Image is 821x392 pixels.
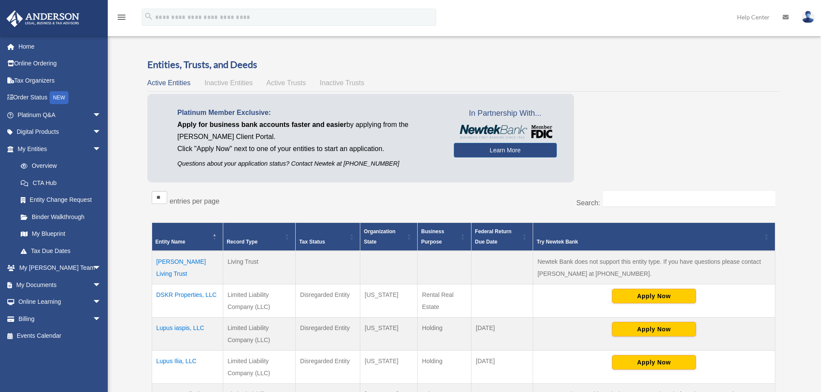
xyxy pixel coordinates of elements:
span: Inactive Trusts [320,79,364,86]
td: DSKR Properties, LLC [152,284,223,318]
span: Apply for business bank accounts faster and easier [178,121,347,128]
div: NEW [50,91,69,104]
span: arrow_drop_down [93,106,110,124]
td: Disregarded Entity [296,284,360,318]
a: Binder Walkthrough [12,208,110,225]
p: Questions about your application status? Contact Newtek at [PHONE_NUMBER] [178,158,441,169]
span: arrow_drop_down [93,276,110,294]
span: Organization State [364,228,395,245]
th: Tax Status: Activate to sort [296,223,360,251]
img: User Pic [802,11,815,23]
td: Newtek Bank does not support this entity type. If you have questions please contact [PERSON_NAME]... [533,251,775,284]
span: Federal Return Due Date [475,228,512,245]
a: Tax Due Dates [12,242,110,259]
td: Lupus iaspis, LLC [152,318,223,351]
th: Record Type: Activate to sort [223,223,295,251]
td: [PERSON_NAME] Living Trust [152,251,223,284]
a: CTA Hub [12,174,110,191]
a: Events Calendar [6,327,114,345]
label: entries per page [170,198,220,205]
th: Organization State: Activate to sort [360,223,418,251]
p: Click "Apply Now" next to one of your entities to start an application. [178,143,441,155]
td: Rental Real Estate [418,284,471,318]
a: Platinum Q&Aarrow_drop_down [6,106,114,123]
td: [DATE] [471,351,533,384]
button: Apply Now [612,289,696,303]
td: [US_STATE] [360,284,418,318]
td: Limited Liability Company (LLC) [223,284,295,318]
a: Tax Organizers [6,72,114,89]
td: Disregarded Entity [296,318,360,351]
img: NewtekBankLogoSM.png [458,125,553,139]
span: arrow_drop_down [93,259,110,277]
a: Overview [12,157,106,175]
label: Search: [576,199,600,207]
span: arrow_drop_down [93,123,110,141]
td: [US_STATE] [360,318,418,351]
td: [DATE] [471,318,533,351]
td: Holding [418,351,471,384]
a: Order StatusNEW [6,89,114,107]
span: In Partnership With... [454,107,557,120]
img: Anderson Advisors Platinum Portal [4,10,82,27]
span: arrow_drop_down [93,310,110,328]
a: menu [116,15,127,22]
button: Apply Now [612,355,696,370]
span: Record Type [227,239,258,245]
a: My Entitiesarrow_drop_down [6,140,110,157]
i: menu [116,12,127,22]
span: Tax Status [299,239,325,245]
td: Limited Liability Company (LLC) [223,318,295,351]
span: Entity Name [156,239,185,245]
a: Online Learningarrow_drop_down [6,293,114,311]
span: arrow_drop_down [93,293,110,311]
a: Learn More [454,143,557,157]
td: Limited Liability Company (LLC) [223,351,295,384]
button: Apply Now [612,322,696,336]
span: Active Entities [147,79,190,86]
th: Federal Return Due Date: Activate to sort [471,223,533,251]
span: arrow_drop_down [93,140,110,158]
a: Home [6,38,114,55]
td: [US_STATE] [360,351,418,384]
th: Try Newtek Bank : Activate to sort [533,223,775,251]
td: Disregarded Entity [296,351,360,384]
td: Holding [418,318,471,351]
a: My Documentsarrow_drop_down [6,276,114,293]
span: Business Purpose [421,228,444,245]
a: My [PERSON_NAME] Teamarrow_drop_down [6,259,114,277]
p: by applying from the [PERSON_NAME] Client Portal. [178,119,441,143]
h3: Entities, Trusts, and Deeds [147,58,780,71]
a: Online Ordering [6,55,114,72]
span: Inactive Entities [204,79,253,86]
th: Entity Name: Activate to invert sorting [152,223,223,251]
div: Try Newtek Bank [537,237,762,247]
a: Billingarrow_drop_down [6,310,114,327]
p: Platinum Member Exclusive: [178,107,441,119]
a: Entity Change Request [12,191,110,209]
span: Active Trusts [266,79,306,86]
th: Business Purpose: Activate to sort [418,223,471,251]
td: Lupus Ilia, LLC [152,351,223,384]
i: search [144,12,153,21]
a: My Blueprint [12,225,110,243]
a: Digital Productsarrow_drop_down [6,123,114,141]
td: Living Trust [223,251,295,284]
